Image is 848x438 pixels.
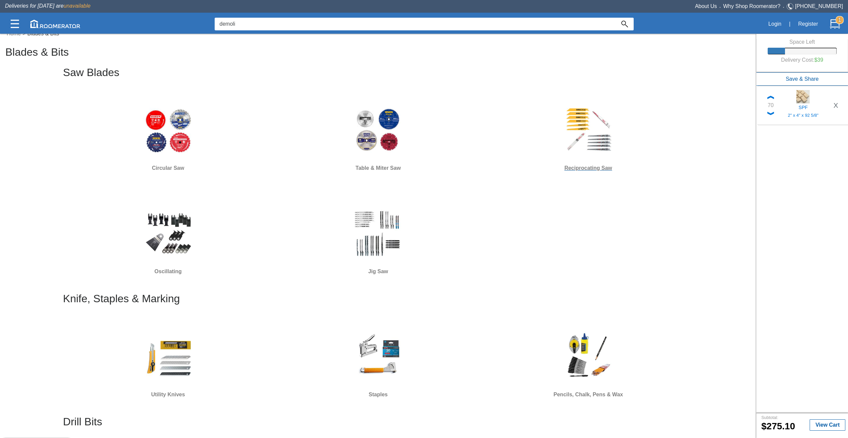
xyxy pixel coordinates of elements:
[768,101,774,109] div: 70
[486,390,691,399] h6: Pencils, Chalk, Pens & Wax
[782,103,824,110] h5: SPF
[717,6,723,9] span: •
[723,3,781,9] a: Why Shop Roomerator?
[794,17,822,31] button: Register
[66,164,270,172] h6: Circular Saw
[768,39,836,45] h6: Space Left
[563,105,613,155] img: RSBlades.jpg
[276,100,480,172] a: Table & Miter Saw
[767,96,774,99] img: Up_Chevron.png
[353,331,403,381] img: Staples.jpg
[215,18,616,30] input: Search...?
[276,164,480,172] h6: Table & Miter Saw
[761,415,778,420] small: Subtotal:
[621,21,628,27] img: Search_Icon.svg
[486,100,691,172] a: Reciprocating Saw
[143,331,193,381] img: KBlades.jpg
[30,20,80,28] img: roomerator-logo.svg
[276,203,480,276] a: Jig Saw
[66,326,270,399] a: Utility Knives
[64,3,91,9] span: unavailable
[353,208,403,258] img: JSBlades.jpg
[486,326,691,399] a: Pencils, Chalk, Pens & Wax
[11,20,19,28] img: Categories.svg
[63,67,693,84] h2: Saw Blades
[66,100,270,172] a: Circular Saw
[782,113,824,118] h5: 2" x 4" x 92 5/8"
[785,17,794,31] div: |
[563,331,613,381] img: PCPW.jpg
[830,19,840,29] img: Cart.svg
[815,422,840,428] b: View Cart
[143,105,193,155] img: CSBlades.jpg
[756,72,848,86] button: Save & Share
[765,17,785,31] button: Login
[486,164,691,172] h6: Reciprocating Saw
[761,421,795,431] b: 275.10
[829,100,842,111] button: X
[5,3,91,9] span: Deliveries for [DATE] are
[66,203,270,276] a: Oscillating
[143,208,193,258] img: OBlades.jpg
[761,421,767,432] label: $
[695,3,717,9] a: About Us
[773,54,831,66] h6: Delivery Cost:
[780,6,787,9] span: •
[787,2,795,11] img: Telephone.svg
[777,90,829,121] a: SPF2" x 4" x 92 5/8"
[276,326,480,399] a: Staples
[66,390,270,399] h6: Utility Knives
[353,105,403,155] img: TMSBlades.jpg
[63,293,693,310] h2: Knife, Staples & Marking
[796,90,810,103] img: 11100240_sm.jpg
[814,57,823,63] label: $39
[63,416,693,433] h2: Drill Bits
[767,112,774,115] img: Down_Chevron.png
[276,267,480,276] h6: Jig Saw
[810,419,845,431] button: View Cart
[795,3,843,9] a: [PHONE_NUMBER]
[276,390,480,399] h6: Staples
[836,16,844,24] strong: 1
[66,267,270,276] h6: Oscillating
